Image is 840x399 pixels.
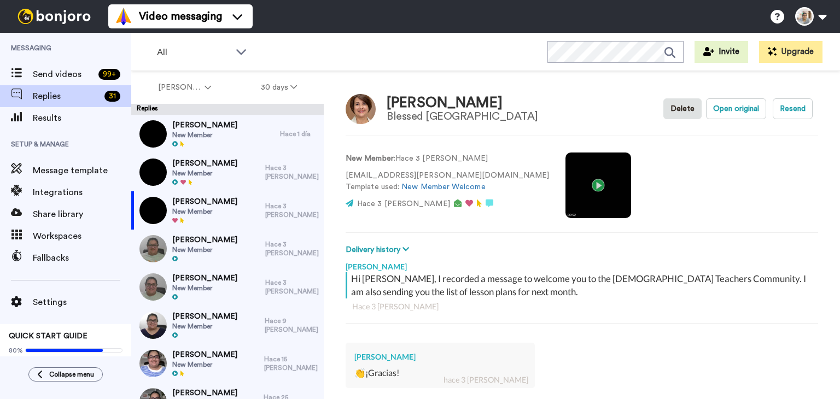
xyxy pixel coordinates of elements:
strong: New Member [346,155,394,162]
div: Hace 3 [PERSON_NAME] [265,163,318,181]
div: Hace 3 [PERSON_NAME] [352,301,812,312]
button: Invite [695,41,748,63]
button: 30 days [236,78,322,97]
a: [PERSON_NAME]New MemberHace 3 [PERSON_NAME] [131,153,324,191]
img: 01aca9ed-a392-4c88-8e90-82006398fcd3-thumb.jpg [139,235,167,262]
a: [PERSON_NAME]New MemberHace 3 [PERSON_NAME] [131,230,324,268]
div: 99 + [98,69,120,80]
span: QUICK START GUIDE [9,332,87,340]
div: Hi [PERSON_NAME], I recorded a message to welcome you to the [DEMOGRAPHIC_DATA] Teachers Communit... [351,272,815,298]
button: Delivery history [346,244,412,256]
span: Workspaces [33,230,131,243]
span: [PERSON_NAME] [172,273,237,284]
button: Resend [773,98,813,119]
span: Send videos [33,68,94,81]
span: Settings [33,296,131,309]
img: d47b14e6-f9cd-4020-8fd7-d6e914f499f6-thumb.jpg [139,273,167,301]
div: Hace 9 [PERSON_NAME] [265,316,318,334]
span: [PERSON_NAME] [172,349,237,360]
a: New Member Welcome [401,183,485,191]
div: Hace 3 [PERSON_NAME] [265,240,318,257]
a: [PERSON_NAME]New MemberHace 3 [PERSON_NAME] [131,268,324,306]
a: [PERSON_NAME]New MemberHace 1 día [131,115,324,153]
p: [EMAIL_ADDRESS][PERSON_NAME][DOMAIN_NAME] Template used: [346,170,549,193]
button: Open original [706,98,766,119]
div: Replies [131,104,324,115]
span: [PERSON_NAME] [172,120,237,131]
span: Fallbacks [33,251,131,265]
div: hace 3 [PERSON_NAME] [444,374,528,385]
button: Upgrade [759,41,822,63]
img: 2e9d52f9-bb84-47a2-9339-4fda7602db8c-thumb.jpg [139,350,167,377]
span: New Member [172,169,237,178]
span: Message template [33,164,131,177]
span: New Member [172,245,237,254]
span: [PERSON_NAME] [172,388,237,398]
span: 80% [9,346,23,355]
div: 31 [104,91,120,102]
span: [PERSON_NAME] [158,82,202,93]
span: New Member [172,207,237,216]
span: Video messaging [139,9,222,24]
span: Integrations [33,186,131,199]
a: [PERSON_NAME]New MemberHace 3 [PERSON_NAME] [131,191,324,230]
div: [PERSON_NAME] [387,95,538,111]
div: 👏¡Gracias! [354,367,526,379]
span: New Member [172,284,237,292]
div: Blessed [GEOGRAPHIC_DATA] [387,110,538,122]
span: New Member [172,322,237,331]
img: bj-logo-header-white.svg [13,9,95,24]
button: Delete [663,98,702,119]
span: [PERSON_NAME] [172,234,237,245]
span: Replies [33,90,100,103]
img: vm-color.svg [115,8,132,25]
span: New Member [172,131,237,139]
button: Collapse menu [28,367,103,382]
img: 7b4ec90c-7013-4983-8bcc-c331122aa833-thumb.jpg [139,197,167,224]
span: Collapse menu [49,370,94,379]
span: New Member [172,360,237,369]
span: [PERSON_NAME] [172,311,237,322]
span: Share library [33,208,131,221]
span: All [157,46,230,59]
a: [PERSON_NAME]New MemberHace 9 [PERSON_NAME] [131,306,324,344]
div: Hace 15 [PERSON_NAME] [264,355,318,372]
span: [PERSON_NAME] [172,158,237,169]
button: [PERSON_NAME] [133,78,236,97]
img: 76b297e6-bd37-4bdb-9adb-29fb68f26e02-thumb.jpg [139,159,167,186]
div: Hace 3 [PERSON_NAME] [265,278,318,296]
span: Hace 3 [PERSON_NAME] [357,200,450,208]
img: 909be3f2-d059-4fd6-8354-22abd9743296-thumb.jpg [139,312,167,339]
div: [PERSON_NAME] [346,256,818,272]
div: Hace 1 día [280,130,318,138]
div: Hace 3 [PERSON_NAME] [265,202,318,219]
img: Image of Annie Ortega- Shyne [346,94,376,124]
span: [PERSON_NAME] [172,196,237,207]
a: [PERSON_NAME]New MemberHace 15 [PERSON_NAME] [131,344,324,383]
img: 197a3901-5cca-4db4-b56c-05be9d743367-thumb.jpg [139,120,167,148]
span: Results [33,112,131,125]
div: [PERSON_NAME] [354,351,526,362]
p: : Hace 3 [PERSON_NAME] [346,153,549,165]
